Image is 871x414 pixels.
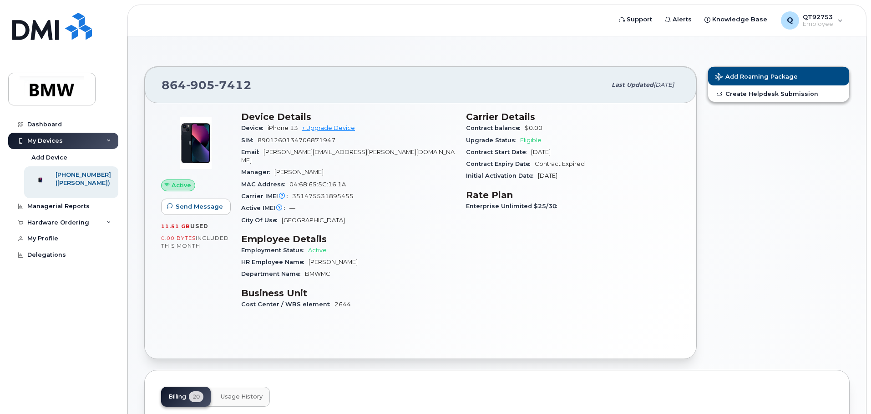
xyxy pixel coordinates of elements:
h3: Employee Details [241,234,455,244]
span: Eligible [520,137,542,144]
span: [PERSON_NAME][EMAIL_ADDRESS][PERSON_NAME][DOMAIN_NAME] [241,149,455,164]
span: Active IMEI [241,205,289,211]
span: BMWMC [305,270,330,277]
span: 2644 [334,301,351,308]
span: Active [172,181,191,190]
img: image20231002-3703462-1ig824h.jpeg [168,116,223,170]
span: Contract balance [466,125,525,131]
h3: Device Details [241,111,455,122]
span: Last updated [612,81,653,88]
span: 351475531895455 [292,193,354,200]
h3: Rate Plan [466,190,680,200]
span: City Of Use [241,217,282,224]
span: Cost Center / WBS element [241,301,334,308]
span: Upgrade Status [466,137,520,144]
span: [PERSON_NAME] [309,259,358,265]
span: [DATE] [538,172,557,179]
span: Contract Expiry Date [466,160,535,167]
span: 864 [162,78,252,92]
a: Create Helpdesk Submission [708,85,849,102]
span: 04:68:65:5C:16:1A [289,181,346,188]
span: Send Message [176,202,223,211]
span: [DATE] [531,149,551,155]
span: Contract Expired [535,160,585,167]
span: 905 [186,78,215,92]
span: Initial Activation Date [466,172,538,179]
span: [PERSON_NAME] [274,169,324,175]
span: Enterprise Unlimited $25/30 [466,203,562,209]
h3: Carrier Details [466,111,680,122]
span: Active [308,247,327,254]
span: Add Roaming Package [715,73,798,82]
a: + Upgrade Device [302,125,355,131]
span: $0.00 [525,125,542,131]
span: Department Name [241,270,305,277]
span: Device [241,125,268,131]
span: MAC Address [241,181,289,188]
span: 11.51 GB [161,223,190,229]
span: Contract Start Date [466,149,531,155]
span: Email [241,149,263,155]
span: 7412 [215,78,252,92]
span: Usage History [221,393,263,400]
span: [DATE] [653,81,674,88]
span: 8901260134706871947 [258,137,335,144]
span: SIM [241,137,258,144]
button: Add Roaming Package [708,67,849,85]
span: — [289,205,295,211]
span: used [190,223,208,229]
span: iPhone 13 [268,125,298,131]
span: 0.00 Bytes [161,235,196,241]
button: Send Message [161,199,231,215]
span: Employment Status [241,247,308,254]
span: HR Employee Name [241,259,309,265]
span: Carrier IMEI [241,193,292,200]
iframe: Messenger Launcher [831,374,864,407]
h3: Business Unit [241,288,455,299]
span: Manager [241,169,274,175]
span: [GEOGRAPHIC_DATA] [282,217,345,224]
